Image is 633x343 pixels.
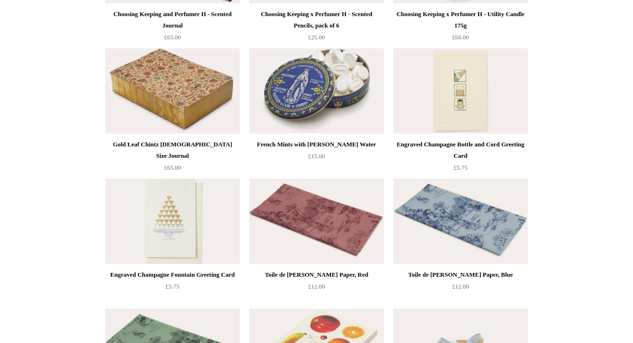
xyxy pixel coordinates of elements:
div: Toile de [PERSON_NAME] Paper, Blue [396,269,525,280]
div: Engraved Champagne Fountain Greeting Card [108,269,237,280]
img: Gold Leaf Chintz Bible Size Journal [105,48,240,134]
img: Toile de Jouy Tissue Paper, Blue [393,179,528,264]
a: French Mints with [PERSON_NAME] Water £15.00 [249,139,384,178]
span: £15.00 [308,153,325,160]
a: Choosing Keeping and Perfumer H - Scented Journal £65.00 [105,9,240,47]
span: £25.00 [308,34,325,41]
img: Toile de Jouy Tissue Paper, Red [249,179,384,264]
div: Toile de [PERSON_NAME] Paper, Red [252,269,381,280]
span: £5.75 [165,283,179,290]
span: £65.00 [164,34,181,41]
div: French Mints with [PERSON_NAME] Water [252,139,381,150]
img: Engraved Champagne Fountain Greeting Card [105,179,240,264]
div: Choosing Keeping and Perfumer H - Scented Journal [108,9,237,31]
a: Toile de [PERSON_NAME] Paper, Blue £12.00 [393,269,528,308]
a: Engraved Champagne Fountain Greeting Card £5.75 [105,269,240,308]
img: French Mints with Lourdes Water [249,48,384,134]
a: Toile de Jouy Tissue Paper, Red Toile de Jouy Tissue Paper, Red [249,179,384,264]
img: Engraved Champagne Bottle and Cord Greeting Card [393,48,528,134]
span: £12.00 [452,283,469,290]
div: Choosing Keeping x Perfumer H - Utility Candle 175g [396,9,525,31]
a: Gold Leaf Chintz Bible Size Journal Gold Leaf Chintz Bible Size Journal [105,48,240,134]
a: Engraved Champagne Bottle and Cord Greeting Card £5.75 [393,139,528,178]
a: Toile de Jouy Tissue Paper, Blue Toile de Jouy Tissue Paper, Blue [393,179,528,264]
span: £65.00 [164,164,181,171]
a: Gold Leaf Chintz [DEMOGRAPHIC_DATA] Size Journal £65.00 [105,139,240,178]
span: £12.00 [308,283,325,290]
div: Gold Leaf Chintz [DEMOGRAPHIC_DATA] Size Journal [108,139,237,162]
a: Engraved Champagne Bottle and Cord Greeting Card Engraved Champagne Bottle and Cord Greeting Card [393,48,528,134]
span: £60.00 [452,34,469,41]
div: Engraved Champagne Bottle and Cord Greeting Card [396,139,525,162]
span: £5.75 [453,164,467,171]
a: French Mints with Lourdes Water French Mints with Lourdes Water [249,48,384,134]
a: Choosing Keeping x Perfumer H - Utility Candle 175g £60.00 [393,9,528,47]
a: Engraved Champagne Fountain Greeting Card Engraved Champagne Fountain Greeting Card [105,179,240,264]
a: Toile de [PERSON_NAME] Paper, Red £12.00 [249,269,384,308]
div: Choosing Keeping x Perfumer H - Scented Pencils, pack of 6 [252,9,381,31]
a: Choosing Keeping x Perfumer H - Scented Pencils, pack of 6 £25.00 [249,9,384,47]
